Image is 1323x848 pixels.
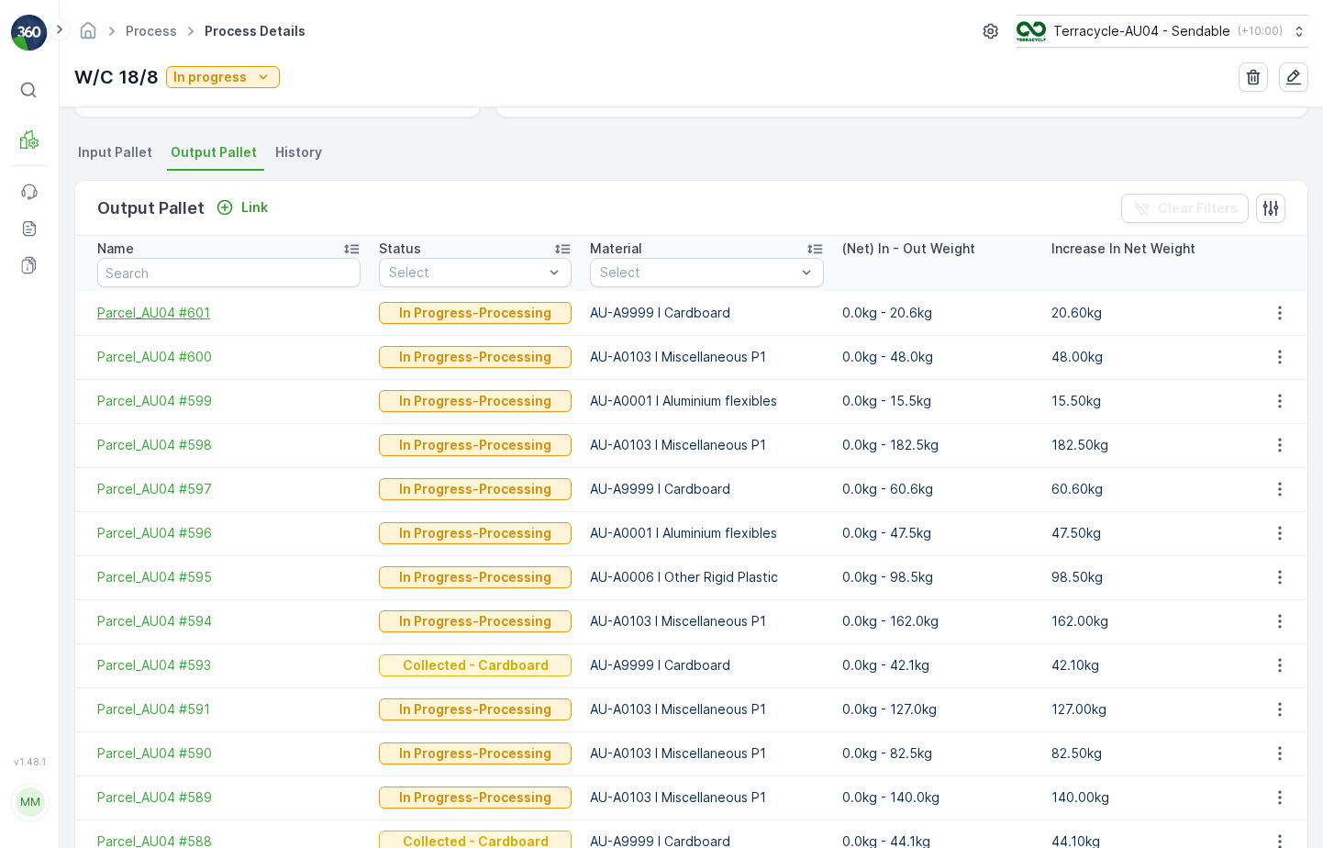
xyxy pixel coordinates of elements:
[379,698,572,720] button: In Progress-Processing
[208,196,275,218] button: Link
[166,66,280,88] button: In progress
[379,346,572,368] button: In Progress-Processing
[97,744,361,763] a: Parcel_AU04 #590
[581,555,833,599] td: AU-A0006 I Other Rigid Plastic
[581,423,833,467] td: AU-A0103 I Miscellaneous P1
[74,63,159,91] p: W/C 18/8
[833,467,1042,511] td: 0.0kg - 60.6kg
[379,240,421,258] p: Status
[1042,335,1251,379] td: 48.00kg
[97,524,361,542] a: Parcel_AU04 #596
[97,195,205,221] p: Output Pallet
[399,436,551,454] p: In Progress-Processing
[11,756,48,767] span: v 1.48.1
[241,198,268,217] p: Link
[833,511,1042,555] td: 0.0kg - 47.5kg
[379,434,572,456] button: In Progress-Processing
[201,22,309,40] span: Process Details
[581,599,833,643] td: AU-A0103 I Miscellaneous P1
[581,775,833,820] td: AU-A0103 I Miscellaneous P1
[379,522,572,544] button: In Progress-Processing
[1042,687,1251,731] td: 127.00kg
[403,656,549,675] p: Collected - Cardboard
[97,348,361,366] span: Parcel_AU04 #600
[581,335,833,379] td: AU-A0103 I Miscellaneous P1
[1042,467,1251,511] td: 60.60kg
[399,480,551,498] p: In Progress-Processing
[275,143,322,162] span: History
[97,392,361,410] a: Parcel_AU04 #599
[379,478,572,500] button: In Progress-Processing
[97,436,361,454] a: Parcel_AU04 #598
[97,788,361,807] a: Parcel_AU04 #589
[97,612,361,630] a: Parcel_AU04 #594
[1042,555,1251,599] td: 98.50kg
[581,731,833,775] td: AU-A0103 I Miscellaneous P1
[590,240,642,258] p: Material
[97,656,361,675] a: Parcel_AU04 #593
[379,654,572,676] button: Collected - Cardboard
[1121,194,1249,223] button: Clear Filters
[126,23,177,39] a: Process
[173,68,247,86] p: In progress
[399,568,551,586] p: In Progress-Processing
[1158,199,1238,218] p: Clear Filters
[399,524,551,542] p: In Progress-Processing
[16,787,45,817] div: MM
[97,700,361,719] a: Parcel_AU04 #591
[399,744,551,763] p: In Progress-Processing
[1042,423,1251,467] td: 182.50kg
[171,143,257,162] span: Output Pallet
[97,240,134,258] p: Name
[97,480,361,498] a: Parcel_AU04 #597
[833,731,1042,775] td: 0.0kg - 82.5kg
[399,788,551,807] p: In Progress-Processing
[1042,731,1251,775] td: 82.50kg
[78,143,152,162] span: Input Pallet
[78,28,98,43] a: Homepage
[842,240,975,258] p: (Net) In - Out Weight
[1017,15,1308,48] button: Terracycle-AU04 - Sendable(+10:00)
[97,304,361,322] a: Parcel_AU04 #601
[1042,643,1251,687] td: 42.10kg
[581,511,833,555] td: AU-A0001 I Aluminium flexibles
[1042,511,1251,555] td: 47.50kg
[97,258,361,287] input: Search
[11,771,48,833] button: MM
[379,390,572,412] button: In Progress-Processing
[97,568,361,586] a: Parcel_AU04 #595
[833,775,1042,820] td: 0.0kg - 140.0kg
[379,610,572,632] button: In Progress-Processing
[833,335,1042,379] td: 0.0kg - 48.0kg
[833,423,1042,467] td: 0.0kg - 182.5kg
[581,379,833,423] td: AU-A0001 I Aluminium flexibles
[399,348,551,366] p: In Progress-Processing
[1042,379,1251,423] td: 15.50kg
[379,566,572,588] button: In Progress-Processing
[11,15,48,51] img: logo
[581,687,833,731] td: AU-A0103 I Miscellaneous P1
[399,392,551,410] p: In Progress-Processing
[399,304,551,322] p: In Progress-Processing
[1017,21,1046,41] img: terracycle_logo.png
[1042,291,1251,335] td: 20.60kg
[833,379,1042,423] td: 0.0kg - 15.5kg
[1042,599,1251,643] td: 162.00kg
[1238,24,1283,39] p: ( +10:00 )
[581,291,833,335] td: AU-A9999 I Cardboard
[379,787,572,809] button: In Progress-Processing
[399,612,551,630] p: In Progress-Processing
[581,643,833,687] td: AU-A9999 I Cardboard
[379,302,572,324] button: In Progress-Processing
[399,700,551,719] p: In Progress-Processing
